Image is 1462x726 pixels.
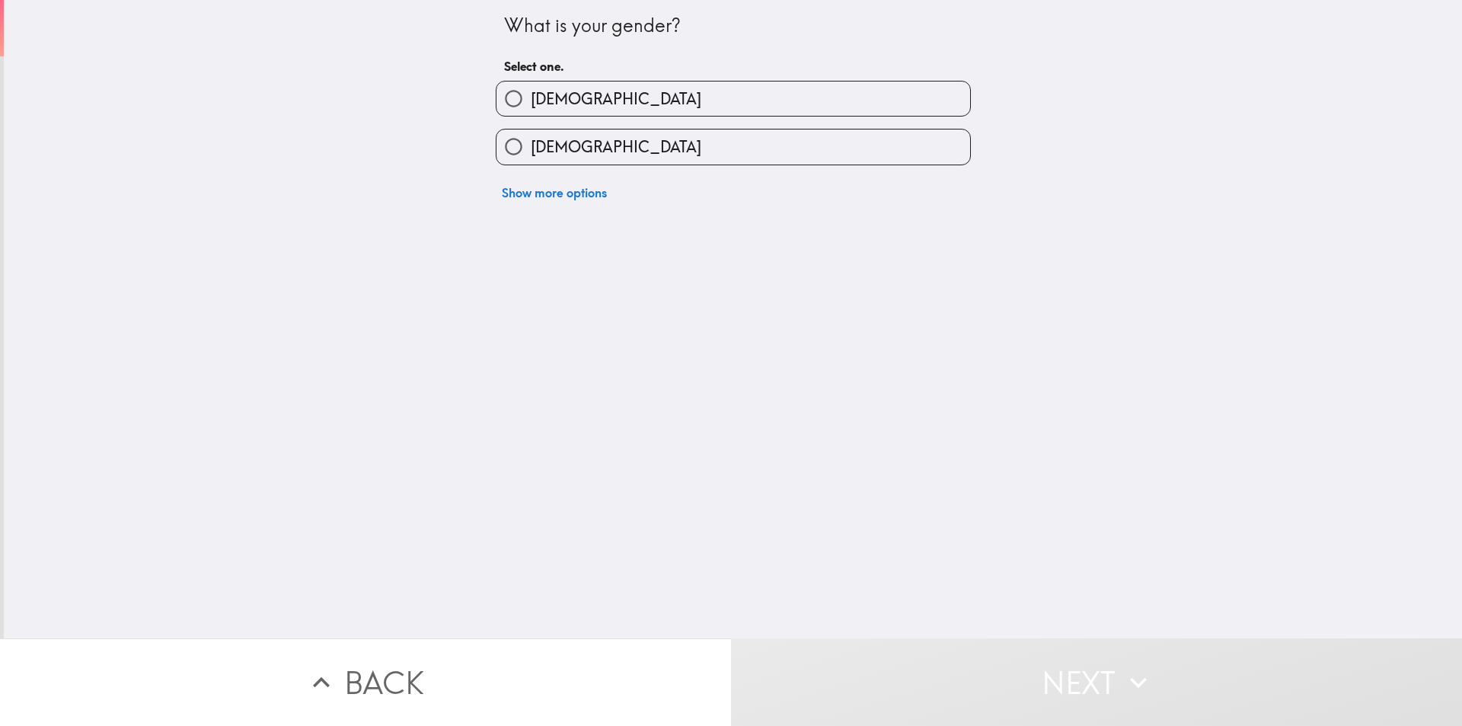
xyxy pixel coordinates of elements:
[504,58,962,75] h6: Select one.
[504,13,962,39] div: What is your gender?
[496,130,970,164] button: [DEMOGRAPHIC_DATA]
[496,178,613,208] button: Show more options
[496,82,970,116] button: [DEMOGRAPHIC_DATA]
[531,88,701,110] span: [DEMOGRAPHIC_DATA]
[731,638,1462,726] button: Next
[531,136,701,158] span: [DEMOGRAPHIC_DATA]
